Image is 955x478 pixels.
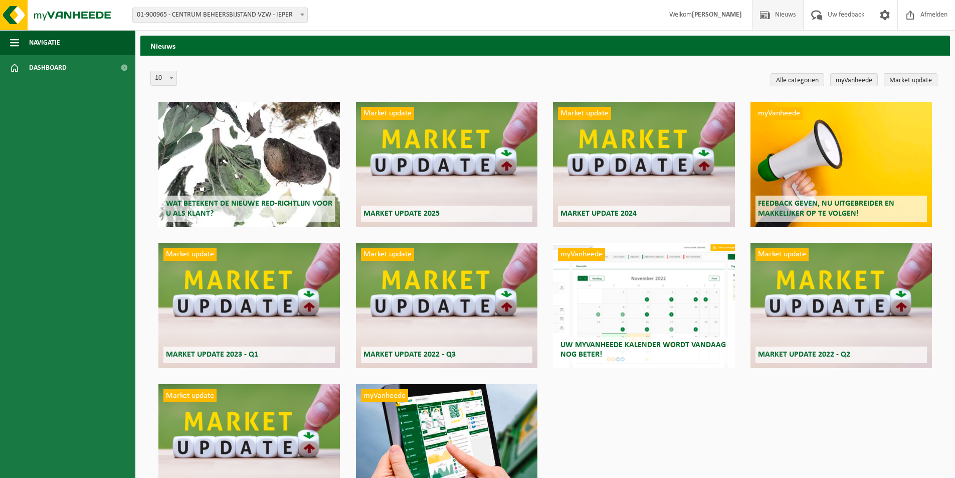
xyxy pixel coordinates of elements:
[750,102,932,227] a: myVanheede Feedback geven, nu uitgebreider en makkelijker op te volgen!
[150,71,177,86] span: 10
[356,102,537,227] a: Market update Market update 2025
[553,243,734,368] a: myVanheede Uw myVanheede kalender wordt vandaag nog beter!
[771,73,824,86] a: Alle categoriën
[166,200,332,217] span: Wat betekent de nieuwe RED-richtlijn voor u als klant?
[750,243,932,368] a: Market update Market update 2022 - Q2
[558,107,611,120] span: Market update
[158,243,340,368] a: Market update Market update 2023 - Q1
[560,210,637,218] span: Market update 2024
[361,248,414,261] span: Market update
[166,351,258,359] span: Market update 2023 - Q1
[758,200,894,217] span: Feedback geven, nu uitgebreider en makkelijker op te volgen!
[133,8,307,22] span: 01-900965 - CENTRUM BEHEERSBIJSTAND VZW - IEPER
[758,351,850,359] span: Market update 2022 - Q2
[830,73,878,86] a: myVanheede
[140,36,950,55] h2: Nieuws
[363,351,456,359] span: Market update 2022 - Q3
[884,73,937,86] a: Market update
[132,8,308,23] span: 01-900965 - CENTRUM BEHEERSBIJSTAND VZW - IEPER
[560,341,726,359] span: Uw myVanheede kalender wordt vandaag nog beter!
[163,389,217,402] span: Market update
[361,389,408,402] span: myVanheede
[158,102,340,227] a: Wat betekent de nieuwe RED-richtlijn voor u als klant?
[755,107,803,120] span: myVanheede
[163,248,217,261] span: Market update
[151,71,176,85] span: 10
[755,248,809,261] span: Market update
[553,102,734,227] a: Market update Market update 2024
[558,248,605,261] span: myVanheede
[356,243,537,368] a: Market update Market update 2022 - Q3
[692,11,742,19] strong: [PERSON_NAME]
[363,210,440,218] span: Market update 2025
[29,55,67,80] span: Dashboard
[29,30,60,55] span: Navigatie
[361,107,414,120] span: Market update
